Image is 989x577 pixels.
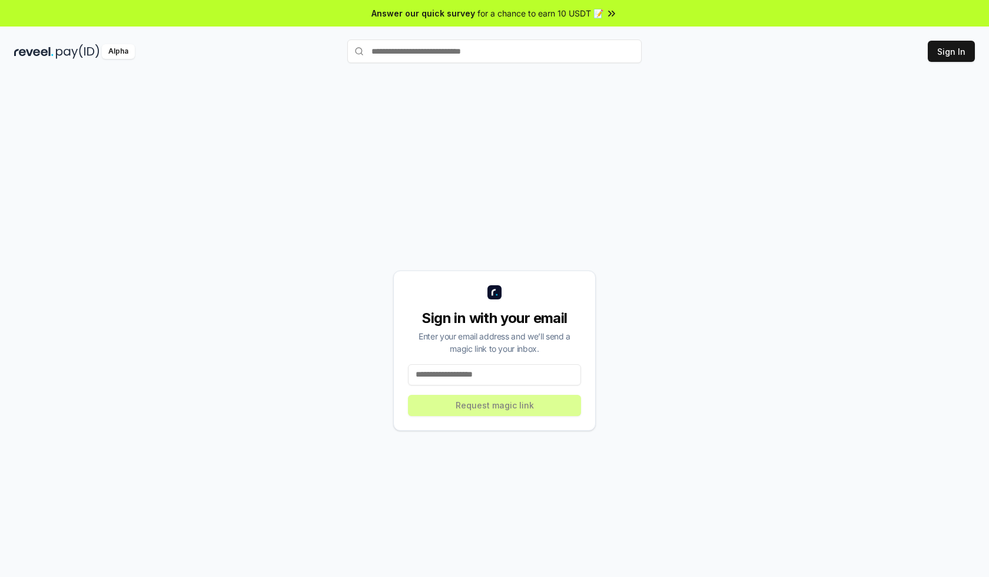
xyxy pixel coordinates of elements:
[102,44,135,59] div: Alpha
[56,44,99,59] img: pay_id
[477,7,603,19] span: for a chance to earn 10 USDT 📝
[928,41,975,62] button: Sign In
[408,309,581,328] div: Sign in with your email
[408,330,581,355] div: Enter your email address and we’ll send a magic link to your inbox.
[487,285,502,299] img: logo_small
[14,44,54,59] img: reveel_dark
[371,7,475,19] span: Answer our quick survey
